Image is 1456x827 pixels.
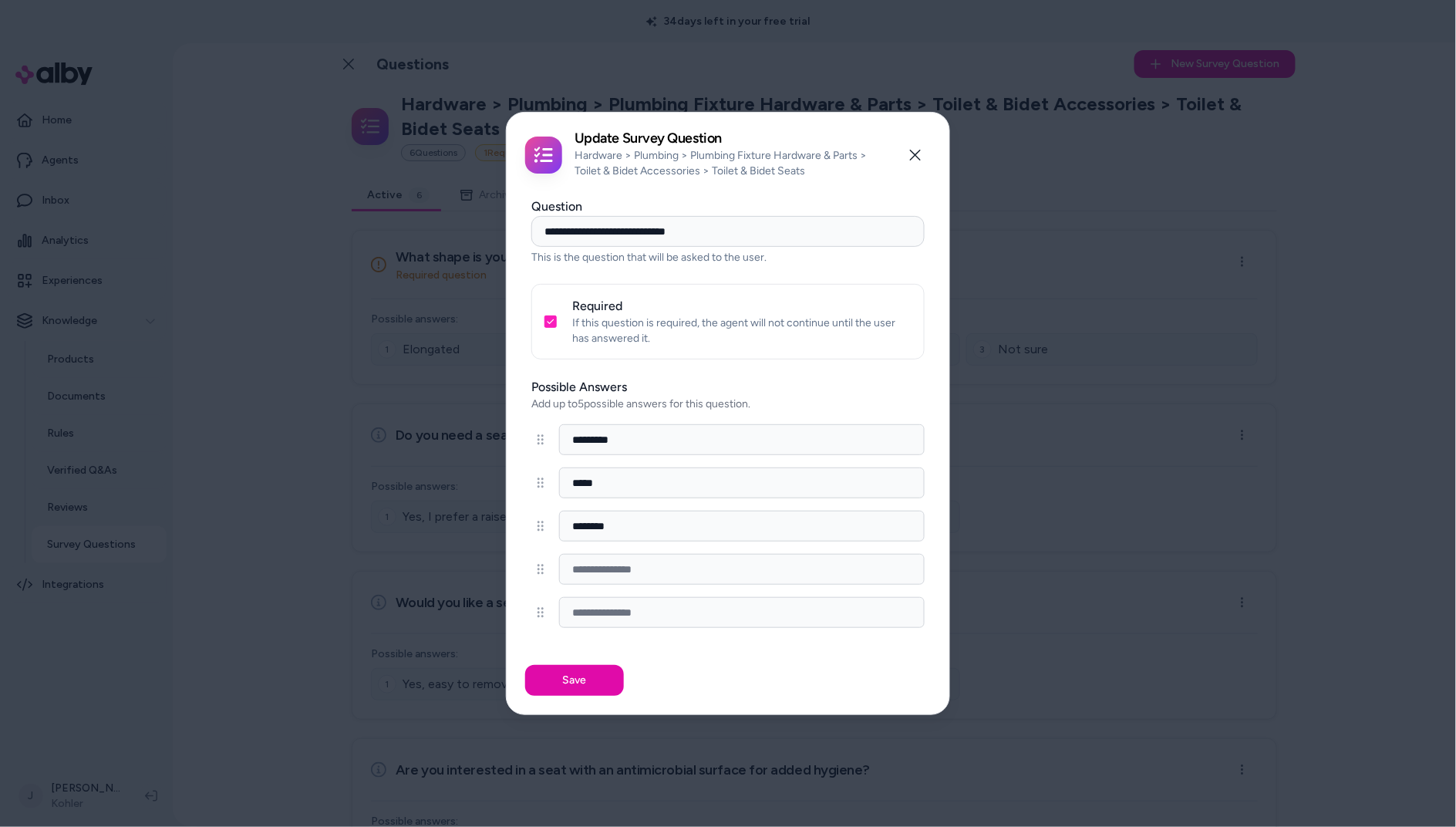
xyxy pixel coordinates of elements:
button: Save [525,665,624,696]
p: Add up to 5 possible answers for this question. [531,397,925,412]
p: This is the question that will be asked to the user. [531,250,925,265]
label: Required [572,299,622,313]
p: If this question is required, the agent will not continue until the user has answered it. [572,316,912,346]
h2: Update Survey Question [575,131,881,145]
label: Possible Answers [531,378,925,397]
label: Question [531,199,582,214]
p: Hardware > Plumbing > Plumbing Fixture Hardware & Parts > Toilet & Bidet Accessories > Toilet & B... [575,148,881,179]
